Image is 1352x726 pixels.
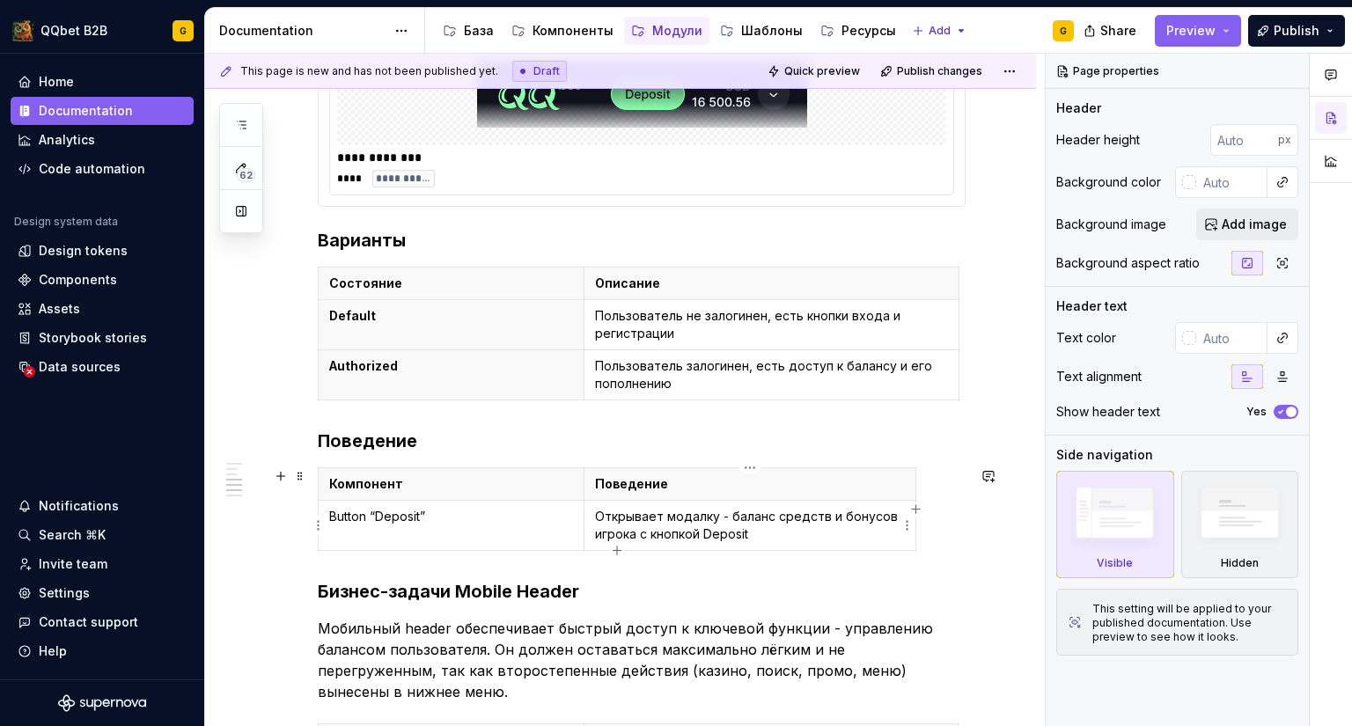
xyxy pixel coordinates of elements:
[39,73,74,91] div: Home
[1056,254,1200,272] div: Background aspect ratio
[652,22,702,40] div: Модули
[1166,22,1216,40] span: Preview
[318,579,966,604] h3: Бизнес-задачи Mobile Header
[841,22,896,40] div: Ресурсы
[1210,124,1278,156] input: Auto
[1181,471,1299,578] div: Hidden
[1274,22,1319,40] span: Publish
[1056,99,1101,117] div: Header
[1060,24,1067,38] div: G
[504,17,621,45] a: Компоненты
[39,131,95,149] div: Analytics
[929,24,951,38] span: Add
[624,17,709,45] a: Модули
[318,429,966,453] h3: Поведение
[39,555,107,573] div: Invite team
[1056,446,1153,464] div: Side navigation
[39,271,117,289] div: Components
[1056,403,1160,421] div: Show header text
[741,22,803,40] div: Шаблоны
[595,275,948,292] p: Описание
[11,68,194,96] a: Home
[39,160,145,178] div: Code automation
[1196,166,1267,198] input: Auto
[39,526,106,544] div: Search ⌘K
[813,17,903,45] a: Ресурсы
[1056,173,1161,191] div: Background color
[180,24,187,38] div: G
[12,20,33,41] img: 491028fe-7948-47f3-9fb2-82dab60b8b20.png
[1222,216,1287,233] span: Add image
[237,168,255,182] span: 62
[1056,297,1128,315] div: Header text
[1056,471,1174,578] div: Visible
[1248,15,1345,47] button: Publish
[897,64,982,78] span: Publish changes
[39,613,138,631] div: Contact support
[1075,15,1148,47] button: Share
[11,266,194,294] a: Components
[39,242,128,260] div: Design tokens
[595,357,948,392] p: Пользователь залогинен, есть доступ к балансу и его пополнению
[11,324,194,352] a: Storybook stories
[11,237,194,265] a: Design tokens
[784,64,860,78] span: Quick preview
[1155,15,1241,47] button: Preview
[11,608,194,636] button: Contact support
[11,550,194,578] a: Invite team
[11,155,194,183] a: Code automation
[762,59,868,84] button: Quick preview
[1100,22,1136,40] span: Share
[1056,329,1116,347] div: Text color
[11,492,194,520] button: Notifications
[595,307,948,342] p: Пользователь не залогинен, есть кнопки входа и регистрации
[329,508,573,525] p: Button “Deposit”
[11,637,194,665] button: Help
[14,215,118,229] div: Design system data
[1092,602,1287,644] div: This setting will be applied to your published documentation. Use preview to see how it looks.
[875,59,990,84] button: Publish changes
[329,308,376,323] strong: Default
[39,329,147,347] div: Storybook stories
[436,17,501,45] a: База
[219,22,386,40] div: Documentation
[318,228,966,253] h3: Варианты
[39,300,80,318] div: Assets
[329,475,573,493] p: Компонент
[11,353,194,381] a: Data sources
[1056,216,1166,233] div: Background image
[1278,133,1291,147] p: px
[39,642,67,660] div: Help
[39,584,90,602] div: Settings
[1056,131,1140,149] div: Header height
[329,275,573,292] p: Состояние
[464,22,494,40] div: База
[595,475,905,493] p: Поведение
[11,126,194,154] a: Analytics
[1246,405,1267,419] label: Yes
[4,11,201,49] button: QQbet B2BG
[39,358,121,376] div: Data sources
[11,579,194,607] a: Settings
[533,22,614,40] div: Компоненты
[58,694,146,712] svg: Supernova Logo
[11,97,194,125] a: Documentation
[1196,209,1298,240] button: Add image
[1097,556,1133,570] div: Visible
[11,521,194,549] button: Search ⌘K
[1056,368,1142,385] div: Text alignment
[240,64,498,78] span: This page is new and has not been published yet.
[40,22,107,40] div: QQbet B2B
[436,13,903,48] div: Page tree
[595,508,905,543] p: Открывает модалку - баланс средств и бонусов игрока с кнопкой Deposit
[329,358,398,373] strong: Authorized
[1221,556,1259,570] div: Hidden
[39,102,133,120] div: Documentation
[39,497,119,515] div: Notifications
[1196,322,1267,354] input: Auto
[713,17,810,45] a: Шаблоны
[533,64,560,78] span: Draft
[318,618,966,702] p: Мобильный header обеспечивает быстрый доступ к ключевой функции - управлению балансом пользовател...
[11,295,194,323] a: Assets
